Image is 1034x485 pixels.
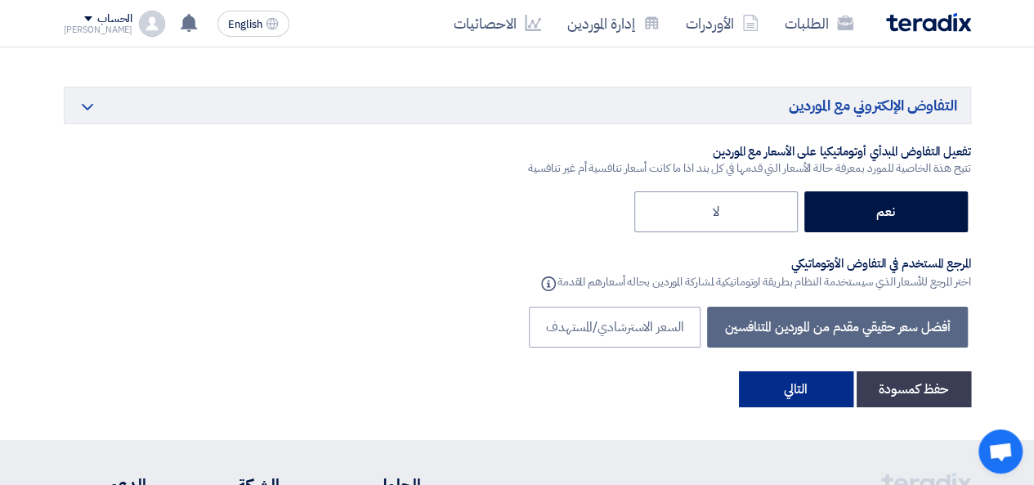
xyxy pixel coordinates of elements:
[529,307,701,348] label: السعر الاسترشادي/المستهدف
[739,371,853,407] button: التالي
[772,4,866,43] a: الطلبات
[441,4,554,43] a: الاحصائيات
[538,272,971,292] div: اختر المرجع للأسعار الذي سيستخدمة النظام بطريقة اوتوماتيكية لمشاركة الموردين بحاله أسعارهم المقدمة
[64,25,133,34] div: [PERSON_NAME]
[857,371,971,407] button: حفظ كمسودة
[217,11,289,37] button: English
[64,87,971,123] h5: التفاوض الإلكتروني مع الموردين
[139,11,165,37] img: profile_test.png
[228,19,262,30] span: English
[538,256,971,272] div: المرجع المستخدم في التفاوض الأوتوماتيكي
[978,429,1023,474] a: Open chat
[528,144,971,160] div: تفعيل التفاوض المبدأي أوتوماتيكيا على الأسعار مع الموردين
[673,4,772,43] a: الأوردرات
[804,191,968,232] label: نعم
[707,307,967,348] label: أفضل سعر حقيقي مقدم من الموردين المتنافسين
[528,159,971,177] div: تتيح هذة الخاصية للمورد بمعرفة حالة الأسعار التي قدمها في كل بند اذا ما كانت أسعار تنافسية أم غير...
[634,191,798,232] label: لا
[886,13,971,32] img: Teradix logo
[554,4,673,43] a: إدارة الموردين
[97,12,132,26] div: الحساب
